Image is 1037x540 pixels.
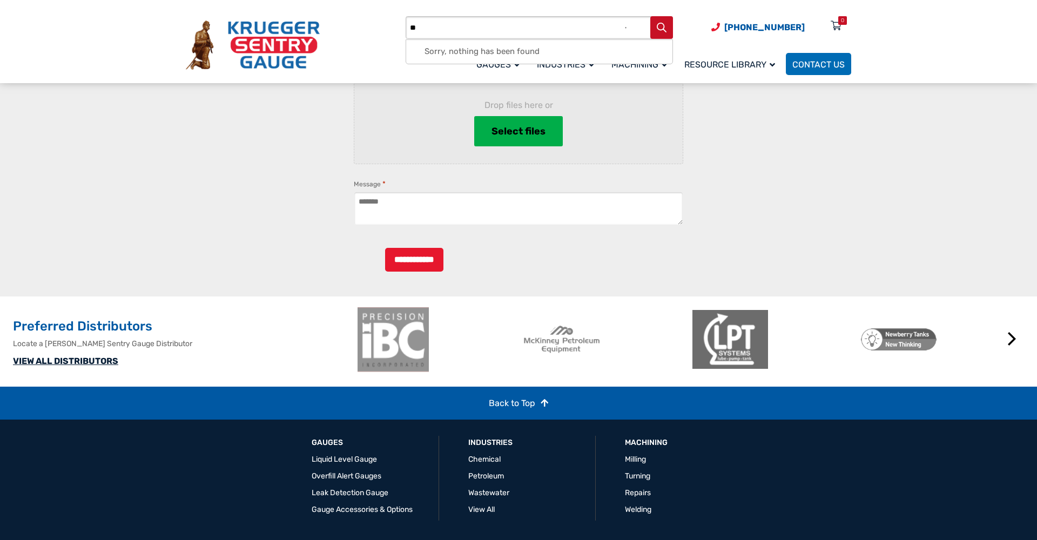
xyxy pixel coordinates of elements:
h2: Preferred Distributors [13,318,350,335]
button: 2 of 2 [682,379,692,389]
button: 1 of 2 [665,379,676,389]
a: Gauge Accessories & Options [312,505,413,514]
label: Message [354,179,386,190]
button: Next [1001,328,1023,350]
a: Repairs [625,488,651,497]
a: Phone Number (920) 434-8860 [711,21,805,34]
a: Gauges [470,51,530,77]
a: Contact Us [786,53,851,75]
img: LPT [692,307,768,372]
a: Liquid Level Gauge [312,455,377,464]
img: ibc-logo [355,307,431,372]
a: Machining [625,437,668,448]
button: 3 of 2 [698,379,709,389]
span: Drop files here or [372,99,665,112]
a: Machining [605,51,678,77]
span: Resource Library [684,59,775,70]
a: Welding [625,505,651,514]
img: McKinney Petroleum Equipment [524,307,600,372]
span: Machining [611,59,667,70]
span: Contact Us [792,59,845,70]
a: Overfill Alert Gauges [312,471,381,481]
a: Milling [625,455,646,464]
a: GAUGES [312,437,343,448]
a: VIEW ALL DISTRIBUTORS [13,356,118,366]
div: 0 [841,16,844,25]
button: select files, file [474,116,563,146]
a: Turning [625,471,650,481]
a: Industries [468,437,513,448]
span: [PHONE_NUMBER] [724,22,805,32]
span: Industries [537,59,594,70]
p: Locate a [PERSON_NAME] Sentry Gauge Distributor [13,338,350,349]
a: View All [468,505,495,514]
a: Chemical [468,455,501,464]
a: Petroleum [468,471,504,481]
span: Gauges [476,59,520,70]
a: Resource Library [678,51,786,77]
img: Newberry Tanks [861,307,937,372]
a: Leak Detection Gauge [312,488,388,497]
img: Krueger Sentry Gauge [186,21,320,70]
a: Wastewater [468,488,509,497]
button: Search [650,16,673,39]
a: Industries [530,51,605,77]
div: Sorry, nothing has been found [406,40,672,64]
